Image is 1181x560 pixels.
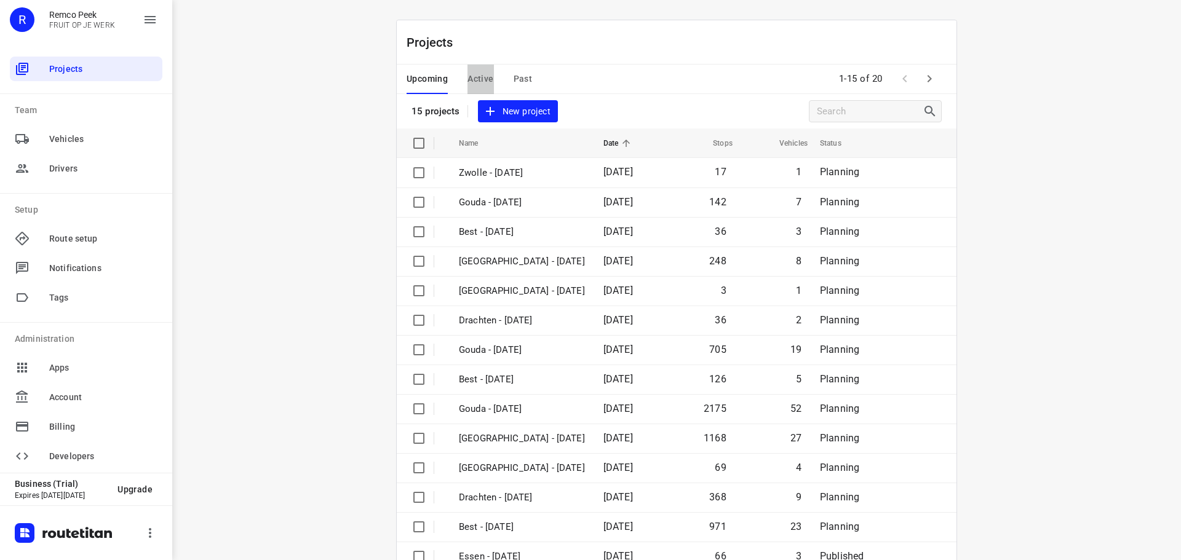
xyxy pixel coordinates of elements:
[796,226,801,237] span: 3
[514,71,533,87] span: Past
[459,373,585,387] p: Best - Thursday
[820,314,859,326] span: Planning
[603,432,633,444] span: [DATE]
[49,133,157,146] span: Vehicles
[603,226,633,237] span: [DATE]
[49,450,157,463] span: Developers
[459,254,585,269] p: Zwolle - Thursday
[709,344,726,355] span: 705
[10,355,162,380] div: Apps
[721,285,726,296] span: 3
[10,7,34,32] div: R
[796,285,801,296] span: 1
[820,166,859,178] span: Planning
[704,403,726,414] span: 2175
[715,226,726,237] span: 36
[407,71,448,87] span: Upcoming
[49,420,157,433] span: Billing
[49,391,157,404] span: Account
[459,432,585,446] p: Zwolle - Wednesday
[10,444,162,468] div: Developers
[459,461,585,475] p: Antwerpen - Wednesday
[820,226,859,237] span: Planning
[715,462,726,473] span: 69
[117,484,153,494] span: Upgrade
[49,361,157,374] span: Apps
[459,491,585,505] p: Drachten - Wednesday
[459,402,585,416] p: Gouda - Wednesday
[478,100,558,123] button: New project
[15,491,108,500] p: Expires [DATE][DATE]
[412,106,460,117] p: 15 projects
[709,255,726,267] span: 248
[49,232,157,245] span: Route setup
[796,373,801,385] span: 5
[10,414,162,439] div: Billing
[715,166,726,178] span: 17
[459,520,585,534] p: Best - Wednesday
[108,478,162,500] button: Upgrade
[603,136,635,151] span: Date
[820,344,859,355] span: Planning
[820,196,859,208] span: Planning
[603,403,633,414] span: [DATE]
[763,136,808,151] span: Vehicles
[796,462,801,473] span: 4
[796,491,801,503] span: 9
[49,262,157,275] span: Notifications
[796,255,801,267] span: 8
[10,127,162,151] div: Vehicles
[459,284,585,298] p: Antwerpen - Thursday
[467,71,493,87] span: Active
[10,57,162,81] div: Projects
[820,373,859,385] span: Planning
[459,136,495,151] span: Name
[10,256,162,280] div: Notifications
[603,255,633,267] span: [DATE]
[49,291,157,304] span: Tags
[459,225,585,239] p: Best - Friday
[820,136,857,151] span: Status
[820,432,859,444] span: Planning
[709,196,726,208] span: 142
[15,104,162,117] p: Team
[820,521,859,532] span: Planning
[796,166,801,178] span: 1
[10,226,162,251] div: Route setup
[790,521,801,532] span: 23
[790,403,801,414] span: 52
[917,66,942,91] span: Next Page
[715,314,726,326] span: 36
[49,63,157,76] span: Projects
[603,521,633,532] span: [DATE]
[10,385,162,409] div: Account
[485,104,551,119] span: New project
[15,479,108,489] p: Business (Trial)
[709,521,726,532] span: 971
[49,10,115,20] p: Remco Peek
[15,203,162,216] p: Setup
[49,162,157,175] span: Drivers
[603,285,633,296] span: [DATE]
[697,136,733,151] span: Stops
[603,344,633,355] span: [DATE]
[459,166,585,180] p: Zwolle - Friday
[407,33,463,52] p: Projects
[10,285,162,310] div: Tags
[820,255,859,267] span: Planning
[820,285,859,296] span: Planning
[603,462,633,473] span: [DATE]
[603,166,633,178] span: [DATE]
[459,343,585,357] p: Gouda - Thursday
[603,373,633,385] span: [DATE]
[820,403,859,414] span: Planning
[796,314,801,326] span: 2
[704,432,726,444] span: 1168
[923,104,941,119] div: Search
[796,196,801,208] span: 7
[790,344,801,355] span: 19
[817,102,923,121] input: Search projects
[49,21,115,30] p: FRUIT OP JE WERK
[603,196,633,208] span: [DATE]
[790,432,801,444] span: 27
